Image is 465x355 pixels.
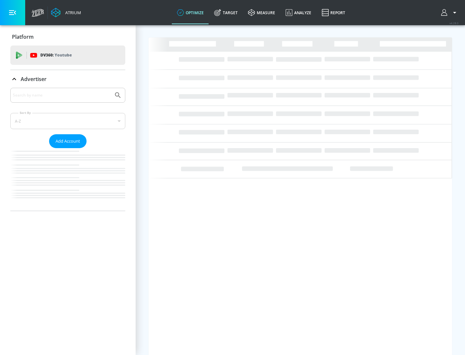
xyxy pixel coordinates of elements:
a: Report [316,1,350,24]
span: v 4.28.0 [449,21,459,25]
label: Sort By [18,111,32,115]
input: Search by name [13,91,111,99]
p: Platform [12,33,34,40]
div: A-Z [10,113,125,129]
a: Analyze [280,1,316,24]
p: Advertiser [21,76,46,83]
p: DV360: [40,52,72,59]
div: Atrium [63,10,81,15]
div: Advertiser [10,70,125,88]
p: Youtube [55,52,72,58]
div: Platform [10,28,125,46]
a: Target [209,1,243,24]
a: Atrium [51,8,81,17]
a: optimize [172,1,209,24]
span: Add Account [56,137,80,145]
nav: list of Advertiser [10,148,125,211]
a: measure [243,1,280,24]
button: Add Account [49,134,87,148]
div: DV360: Youtube [10,46,125,65]
div: Advertiser [10,88,125,211]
